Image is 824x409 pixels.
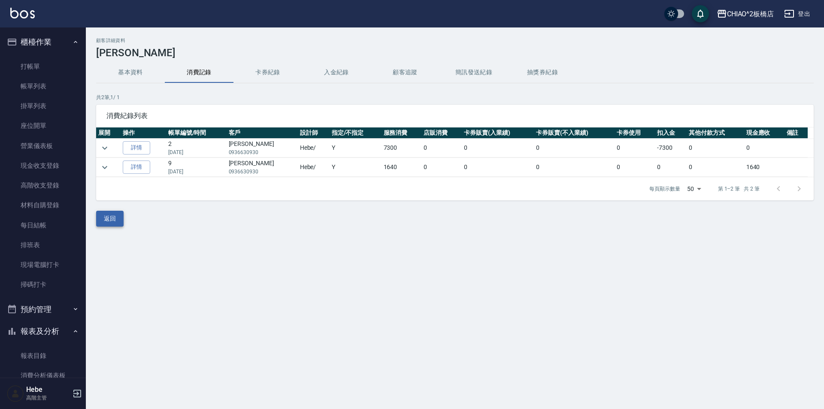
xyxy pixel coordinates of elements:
[3,298,82,321] button: 預約管理
[382,139,422,158] td: 7300
[3,346,82,366] a: 報表目錄
[508,62,577,83] button: 抽獎券紀錄
[781,6,814,22] button: 登出
[123,141,150,155] a: 詳情
[615,127,655,139] th: 卡券使用
[718,185,760,193] p: 第 1–2 筆 共 2 筆
[168,168,224,176] p: [DATE]
[10,8,35,18] img: Logo
[121,127,166,139] th: 操作
[534,139,615,158] td: 0
[106,112,803,120] span: 消費紀錄列表
[655,127,687,139] th: 扣入金
[687,139,744,158] td: 0
[98,161,111,174] button: expand row
[3,136,82,156] a: 營業儀表板
[3,116,82,136] a: 座位開單
[166,139,227,158] td: 2
[96,94,814,101] p: 共 2 筆, 1 / 1
[96,62,165,83] button: 基本資料
[421,127,462,139] th: 店販消費
[744,158,785,177] td: 1640
[330,127,382,139] th: 指定/不指定
[439,62,508,83] button: 簡訊發送紀錄
[233,62,302,83] button: 卡券紀錄
[166,127,227,139] th: 帳單編號/時間
[96,127,121,139] th: 展開
[534,127,615,139] th: 卡券販賣(不入業績)
[166,158,227,177] td: 9
[298,127,330,139] th: 設計師
[229,148,296,156] p: 0936630930
[534,158,615,177] td: 0
[382,158,422,177] td: 1640
[3,156,82,176] a: 現金收支登錄
[3,176,82,195] a: 高階收支登錄
[330,158,382,177] td: Y
[98,142,111,155] button: expand row
[298,139,330,158] td: Hebe /
[421,158,462,177] td: 0
[3,320,82,342] button: 報表及分析
[649,185,680,193] p: 每頁顯示數量
[684,177,704,200] div: 50
[3,96,82,116] a: 掛單列表
[3,76,82,96] a: 帳單列表
[227,158,298,177] td: [PERSON_NAME]
[371,62,439,83] button: 顧客追蹤
[3,366,82,385] a: 消費分析儀表板
[744,139,785,158] td: 0
[3,255,82,275] a: 現場電腦打卡
[229,168,296,176] p: 0936630930
[382,127,422,139] th: 服務消費
[421,139,462,158] td: 0
[3,57,82,76] a: 打帳單
[655,158,687,177] td: 0
[744,127,785,139] th: 現金應收
[3,195,82,215] a: 材料自購登錄
[165,62,233,83] button: 消費記錄
[227,139,298,158] td: [PERSON_NAME]
[3,215,82,235] a: 每日結帳
[462,139,534,158] td: 0
[615,139,655,158] td: 0
[26,385,70,394] h5: Hebe
[615,158,655,177] td: 0
[227,127,298,139] th: 客戶
[3,275,82,294] a: 掃碼打卡
[655,139,687,158] td: -7300
[330,139,382,158] td: Y
[123,161,150,174] a: 詳情
[298,158,330,177] td: Hebe /
[462,127,534,139] th: 卡券販賣(入業績)
[785,127,808,139] th: 備註
[687,158,744,177] td: 0
[26,394,70,402] p: 高階主管
[692,5,709,22] button: save
[96,47,814,59] h3: [PERSON_NAME]
[727,9,774,19] div: CHIAO^2板橋店
[96,211,124,227] button: 返回
[462,158,534,177] td: 0
[713,5,778,23] button: CHIAO^2板橋店
[3,31,82,53] button: 櫃檯作業
[7,385,24,402] img: Person
[302,62,371,83] button: 入金紀錄
[168,148,224,156] p: [DATE]
[687,127,744,139] th: 其他付款方式
[3,235,82,255] a: 排班表
[96,38,814,43] h2: 顧客詳細資料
